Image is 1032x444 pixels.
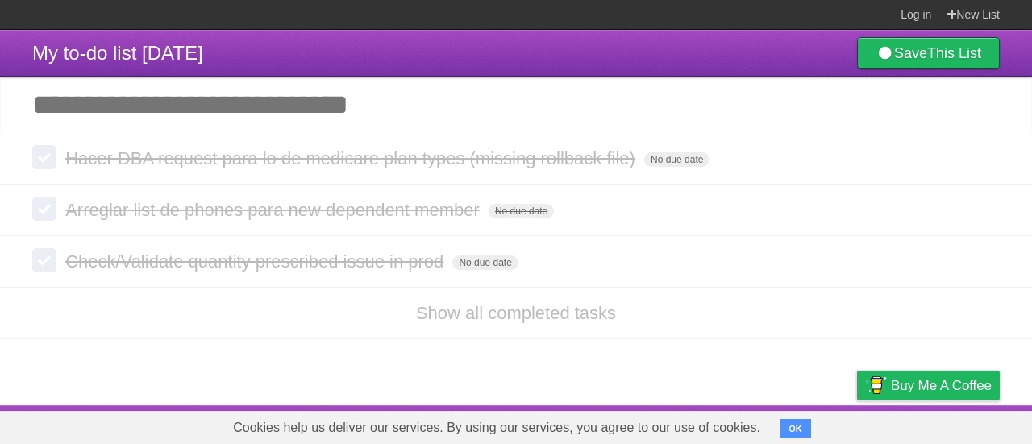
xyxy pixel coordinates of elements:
[32,197,56,221] label: Done
[32,248,56,272] label: Done
[65,148,639,168] span: Hacer DBA request para lo de medicare plan types (missing rollback file)
[836,409,878,440] a: Privacy
[927,45,981,61] b: This List
[643,409,676,440] a: About
[696,409,761,440] a: Developers
[32,42,203,64] span: My to-do list [DATE]
[780,419,811,438] button: OK
[32,145,56,169] label: Done
[644,152,709,167] span: No due date
[865,371,887,399] img: Buy me a coffee
[781,409,817,440] a: Terms
[489,204,554,218] span: No due date
[65,251,447,272] span: Check/Validate quantity prescribed issue in prod
[452,255,518,270] span: No due date
[898,409,1000,440] a: Suggest a feature
[416,303,616,323] a: Show all completed tasks
[891,371,992,400] span: Buy me a coffee
[857,37,1000,69] a: SaveThis List
[65,200,484,220] span: Arreglar list de phones para new dependent member
[217,412,776,444] span: Cookies help us deliver our services. By using our services, you agree to our use of cookies.
[857,371,1000,400] a: Buy me a coffee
